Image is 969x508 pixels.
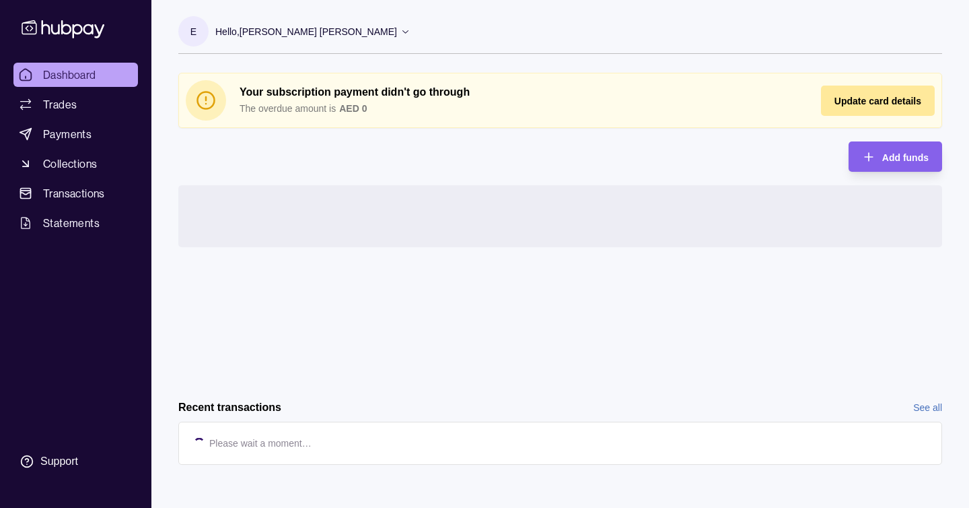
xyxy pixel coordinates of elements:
[13,181,138,205] a: Transactions
[240,101,336,116] p: The overdue amount is
[13,63,138,87] a: Dashboard
[43,156,97,172] span: Collections
[834,96,921,106] span: Update card details
[43,67,96,83] span: Dashboard
[190,24,196,39] p: E
[43,215,100,231] span: Statements
[339,101,367,116] p: AED 0
[13,211,138,235] a: Statements
[43,126,92,142] span: Payments
[13,447,138,476] a: Support
[215,24,397,39] p: Hello, [PERSON_NAME] [PERSON_NAME]
[40,454,78,469] div: Support
[882,152,929,163] span: Add funds
[43,96,77,113] span: Trades
[178,400,281,415] h2: Recent transactions
[821,86,935,116] button: Update card details
[209,436,312,451] p: Please wait a moment…
[849,141,942,172] button: Add funds
[240,85,794,100] h2: Your subscription payment didn't go through
[13,152,138,176] a: Collections
[913,400,942,415] a: See all
[13,122,138,146] a: Payments
[13,92,138,117] a: Trades
[43,185,105,201] span: Transactions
